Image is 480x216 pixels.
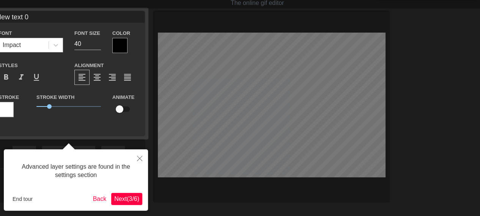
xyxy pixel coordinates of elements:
button: Next [111,193,142,205]
button: Back [90,193,110,205]
button: Close [131,149,148,167]
div: Advanced layer settings are found in the settings section [9,155,142,187]
span: Next ( 3 / 6 ) [114,196,139,202]
button: End tour [9,193,36,205]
